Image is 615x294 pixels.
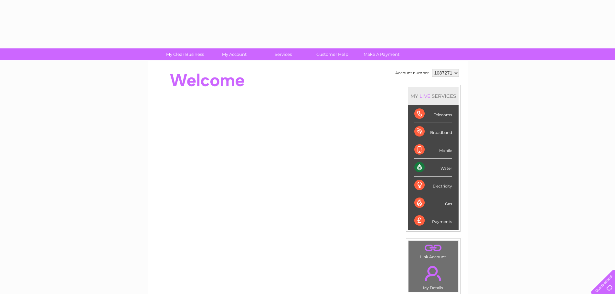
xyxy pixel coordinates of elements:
[418,93,432,99] div: LIVE
[207,48,261,60] a: My Account
[408,240,458,261] td: Link Account
[158,48,212,60] a: My Clear Business
[408,260,458,292] td: My Details
[306,48,359,60] a: Customer Help
[394,67,430,78] td: Account number
[414,123,452,141] div: Broadband
[414,194,452,212] div: Gas
[414,105,452,123] div: Telecoms
[414,212,452,229] div: Payments
[410,262,456,285] a: .
[414,141,452,159] div: Mobile
[408,87,459,105] div: MY SERVICES
[257,48,310,60] a: Services
[355,48,408,60] a: Make A Payment
[414,177,452,194] div: Electricity
[410,242,456,254] a: .
[414,159,452,177] div: Water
